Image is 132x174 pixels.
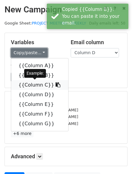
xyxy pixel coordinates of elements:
a: +6 more [11,130,34,137]
a: {{Column D}} [11,90,68,100]
a: {{Column C}} [11,80,68,90]
a: {{Column F}} [11,109,68,119]
a: {{Column E}} [11,100,68,109]
small: [EMAIL_ADDRESS][DOMAIN_NAME] [11,114,78,119]
a: {{Column G}} [11,119,68,129]
a: {{Column B}} [11,71,68,80]
a: Copy/paste... [11,48,48,57]
h5: Email column [71,39,121,46]
small: [EMAIL_ADDRESS][DOMAIN_NAME] [11,121,78,126]
h5: Variables [11,39,62,46]
small: [EMAIL_ADDRESS][DOMAIN_NAME] [11,108,78,112]
a: {{Column A}} [11,61,68,71]
div: Example: [24,69,46,78]
iframe: Chat Widget [102,145,132,174]
h2: New Campaign [5,5,127,15]
div: Copied {{Column B}}. You can paste it into your email. [62,6,126,27]
a: PROJECT MEETING - WEEKLY [32,21,86,25]
small: Google Sheet: [5,21,86,25]
h5: Advanced [11,153,121,160]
